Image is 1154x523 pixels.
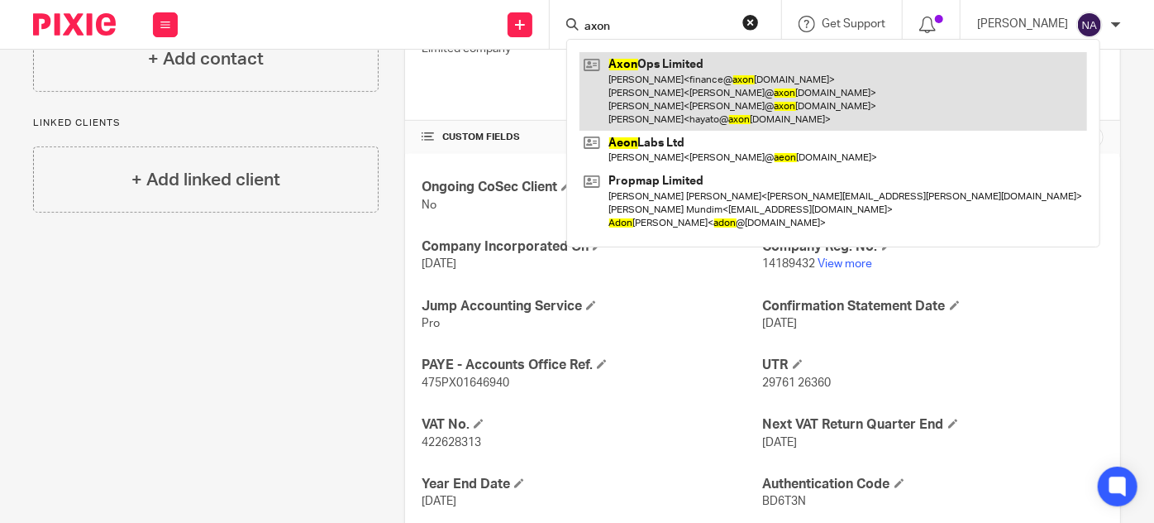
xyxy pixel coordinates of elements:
span: [DATE] [763,318,798,329]
span: [DATE] [422,258,456,270]
p: Linked clients [33,117,379,130]
h4: Company Incorporated On [422,238,762,256]
span: No [422,199,436,211]
img: svg%3E [1076,12,1103,38]
button: Clear [742,14,759,31]
span: 14189432 [763,258,816,270]
span: [DATE] [763,437,798,449]
h4: Confirmation Statement Date [763,298,1104,315]
h4: + Add linked client [131,167,280,193]
h4: Ongoing CoSec Client [422,179,762,196]
h4: PAYE - Accounts Office Ref. [422,357,762,374]
h4: UTR [763,357,1104,374]
p: [PERSON_NAME] [977,16,1068,32]
a: View more [818,258,873,270]
span: Get Support [822,18,885,30]
input: Search [583,20,732,35]
h4: Year End Date [422,476,762,493]
span: 475PX01646940 [422,377,509,389]
span: [DATE] [422,496,456,507]
span: Pro [422,318,440,329]
h4: CUSTOM FIELDS [422,131,762,144]
span: 29761 26360 [763,377,832,389]
h4: Next VAT Return Quarter End [763,416,1104,434]
span: 422628313 [422,437,481,449]
h4: + Add contact [148,46,264,72]
h4: Authentication Code [763,476,1104,493]
span: BD6T3N [763,496,807,507]
h4: Jump Accounting Service [422,298,762,315]
img: Pixie [33,13,116,36]
h4: VAT No. [422,416,762,434]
